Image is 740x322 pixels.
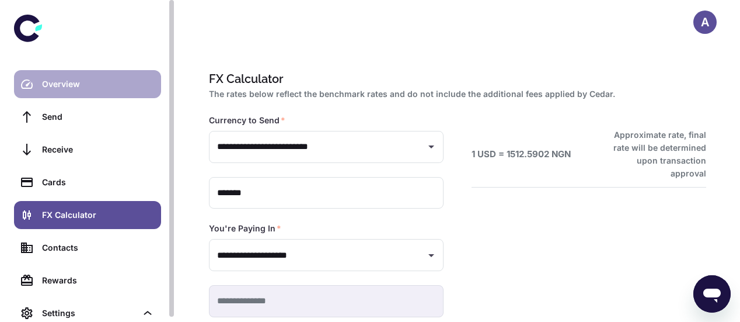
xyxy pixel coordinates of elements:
[14,168,161,196] a: Cards
[42,307,137,320] div: Settings
[693,11,717,34] button: A
[14,136,161,164] a: Receive
[14,201,161,229] a: FX Calculator
[209,223,281,234] label: You're Paying In
[14,70,161,98] a: Overview
[42,209,154,221] div: FX Calculator
[693,275,731,313] iframe: Button to launch messaging window
[472,148,571,161] h6: 1 USD = 1512.5902 NGN
[42,78,154,91] div: Overview
[601,129,706,180] h6: Approximate rate, final rate will be determined upon transaction approval
[42,110,154,123] div: Send
[14,234,161,262] a: Contacts
[423,247,439,264] button: Open
[14,266,161,295] a: Rewards
[42,143,154,156] div: Receive
[42,274,154,287] div: Rewards
[209,115,285,126] label: Currency to Send
[42,176,154,189] div: Cards
[423,139,439,155] button: Open
[209,70,701,88] h1: FX Calculator
[42,241,154,254] div: Contacts
[14,103,161,131] a: Send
